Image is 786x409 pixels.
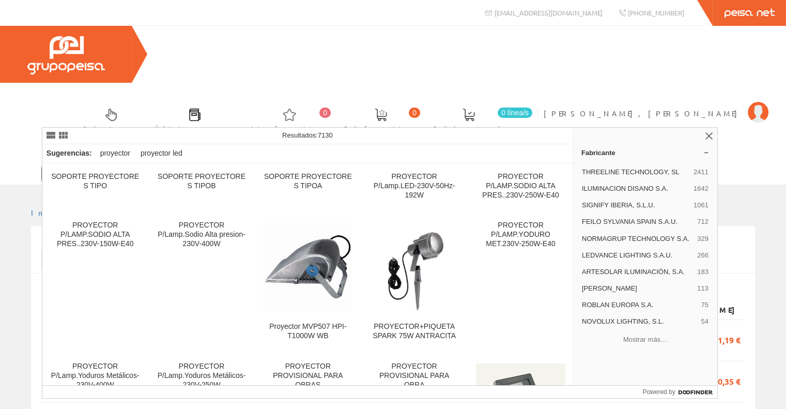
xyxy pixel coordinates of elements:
a: SOPORTE PROYECTORES TIPOA [255,164,361,212]
a: PROYECTOR P/LAMP.SODIO ALTA PRES..230V-150W-E40 [42,213,148,353]
a: PROYECTOR+PIQUETA SPARK 75W ANTRACITA PROYECTOR+PIQUETA SPARK 75W ANTRACITA [361,213,467,353]
span: 75 [701,300,708,310]
span: 113 [697,284,708,293]
span: THREELINE TECHNOLOGY, SL [582,168,689,177]
a: Selectores [73,100,144,138]
span: Resultados: [282,131,333,139]
div: proyector [96,144,134,163]
span: [PERSON_NAME] [582,284,693,293]
span: NORMAGRUP TECHNOLOGY S.A. [582,234,693,244]
a: Powered by [642,386,717,398]
span: [PHONE_NUMBER] [628,8,684,17]
span: 7130 [318,131,333,139]
span: -41,19 € [711,330,741,348]
span: 183 [697,267,708,277]
span: Art. favoritos [250,123,328,133]
div: PROYECTOR PROVISIONAL PARA OBRA [369,362,459,390]
img: PROYECTOR+PIQUETA SPARK 75W ANTRACITA [369,223,459,312]
span: 329 [697,234,708,244]
img: Proyector MVP507 HPI-T1000W WB [263,223,352,312]
div: PROYECTOR P/Lamp.LED-230V-50Hz-192W [369,172,459,200]
button: Mostrar más… [577,331,713,349]
span: 0 [319,108,331,118]
span: 0 línea/s [498,108,532,118]
span: Ped. favoritos [344,123,418,133]
div: PROYECTOR P/Lamp.Yoduros Metálicos-230V-250W [157,362,246,390]
span: Powered by [642,387,675,397]
span: [PERSON_NAME], [PERSON_NAME] [544,108,743,118]
span: 0 [409,108,420,118]
span: NOVOLUX LIGHTING, S.L. [582,317,697,326]
a: PROYECTOR P/Lamp.LED-230V-50Hz-192W [361,164,467,212]
span: 2411 [693,168,708,177]
span: 266 [697,251,708,260]
a: SOPORTE PROYECTORES TIPO [42,164,148,212]
a: PROYECTOR P/LAMP.SODIO ALTA PRES..230V-250W-E40 [468,164,574,212]
div: SOPORTE PROYECTORES TIPOB [157,172,246,191]
div: SOPORTE PROYECTORES TIPO [51,172,140,191]
span: LEDVANCE LIGHTING S.A.U. [582,251,693,260]
span: ILUMINACION DISANO S.A. [582,184,689,193]
span: 54 [701,317,708,326]
div: PROYECTOR P/LAMP.SODIO ALTA PRES..230V-150W-E40 [51,221,140,249]
span: Pedido actual [434,123,504,133]
span: ROBLAN EUROPA S.A. [582,300,697,310]
span: ARTESOLAR ILUMINACIÓN, S.A. [582,267,693,277]
div: PROYECTOR P/LAMP.SODIO ALTA PRES..230V-250W-E40 [476,172,565,200]
div: SOPORTE PROYECTORES TIPOA [263,172,352,191]
div: PROYECTOR P/LAMP.YODURO MET.230V-250W-E40 [476,221,565,249]
span: Selectores [83,123,139,133]
a: [PERSON_NAME], [PERSON_NAME] [544,100,768,110]
span: FEILO SYLVANIA SPAIN S.A.U. [582,217,693,226]
span: 650,35 € [708,372,741,389]
a: Inicio [31,208,75,217]
span: Últimas compras [155,123,234,133]
div: PROYECTOR P/Lamp.Sodio Alta presion-230V-400W [157,221,246,249]
a: PROYECTOR P/LAMP.YODURO MET.230V-250W-E40 [468,213,574,353]
div: PROYECTOR PROVISIONAL PARA OBRAS [263,362,352,390]
div: Proyector MVP507 HPI-T1000W WB [263,322,352,341]
span: 712 [697,217,708,226]
div: Sugerencias: [42,146,94,161]
div: PROYECTOR P/Lamp.Yoduros Metálicos-230V-400W [51,362,140,390]
a: PROYECTOR P/Lamp.Sodio Alta presion-230V-400W [149,213,255,353]
a: Proyector MVP507 HPI-T1000W WB Proyector MVP507 HPI-T1000W WB [255,213,361,353]
div: proyector led [136,144,187,163]
a: SOPORTE PROYECTORES TIPOB [149,164,255,212]
span: SIGNIFY IBERIA, S.L.U. [582,201,689,210]
span: 1061 [693,201,708,210]
a: Últimas compras [145,100,239,138]
span: 1642 [693,184,708,193]
div: PROYECTOR+PIQUETA SPARK 75W ANTRACITA [369,322,459,341]
a: Fabricante [573,144,717,161]
img: Grupo Peisa [27,36,105,74]
span: [EMAIL_ADDRESS][DOMAIN_NAME] [495,8,603,17]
